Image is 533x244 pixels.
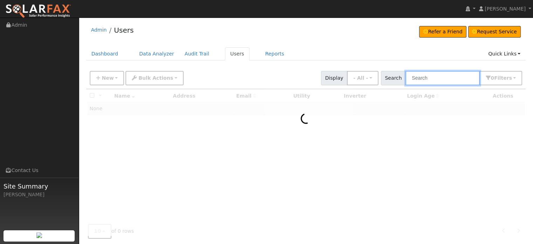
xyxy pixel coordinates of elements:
a: Dashboard [86,47,124,60]
img: retrieve [36,232,42,238]
span: Filter [494,75,512,81]
button: - All - [347,71,378,85]
span: Bulk Actions [138,75,173,81]
span: s [509,75,512,81]
span: Site Summary [4,182,75,191]
div: [PERSON_NAME] [4,191,75,198]
a: Reports [260,47,289,60]
a: Admin [91,27,107,33]
span: New [102,75,114,81]
button: Bulk Actions [125,71,183,85]
a: Users [114,26,134,34]
button: 0Filters [479,71,522,85]
span: Search [381,71,406,85]
button: New [90,71,124,85]
a: Users [225,47,250,60]
a: Audit Trail [179,47,214,60]
a: Quick Links [483,47,526,60]
a: Data Analyzer [134,47,179,60]
a: Refer a Friend [419,26,466,38]
img: SolarFax [5,4,71,19]
span: [PERSON_NAME] [485,6,526,12]
input: Search [405,71,480,85]
a: Request Service [468,26,521,38]
span: Display [321,71,347,85]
